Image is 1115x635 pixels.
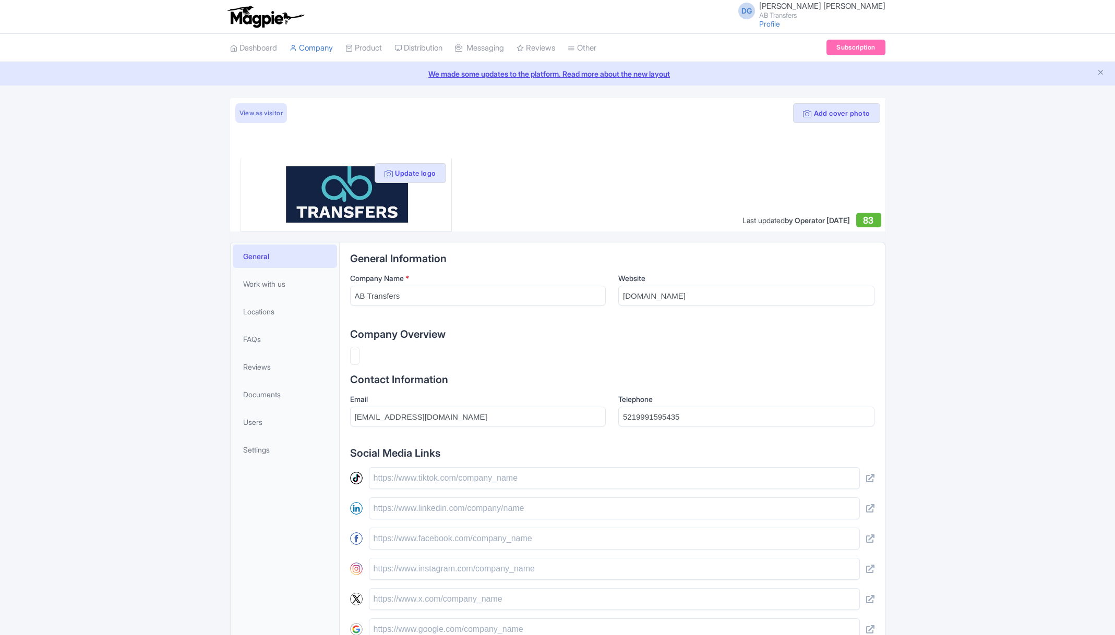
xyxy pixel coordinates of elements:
[350,328,446,340] span: Company Overview
[243,361,271,372] span: Reviews
[517,34,555,63] a: Reviews
[742,215,850,226] div: Last updated
[290,34,333,63] a: Company
[375,163,446,183] button: Update logo
[225,5,306,28] img: logo-ab69f6fb50320c5b225c76a69d11143b.png
[233,410,337,434] a: Users
[262,166,430,223] img: lva3uyrt0c0abk9z641f.jpg
[826,40,885,55] a: Subscription
[243,306,274,317] span: Locations
[455,34,504,63] a: Messaging
[369,497,860,519] input: https://www.linkedin.com/company/name
[233,327,337,351] a: FAQs
[233,438,337,461] a: Settings
[568,34,596,63] a: Other
[243,251,269,262] span: General
[230,34,277,63] a: Dashboard
[233,383,337,406] a: Documents
[369,588,860,610] input: https://www.x.com/company_name
[350,532,363,545] img: facebook-round-01-50ddc191f871d4ecdbe8252d2011563a.svg
[243,334,261,345] span: FAQs
[350,593,363,605] img: x-round-01-2a040f8114114d748f4f633894d6978b.svg
[233,272,337,296] a: Work with us
[243,444,270,455] span: Settings
[233,355,337,378] a: Reviews
[759,19,780,28] a: Profile
[243,278,285,289] span: Work with us
[785,216,850,225] span: by Operator [DATE]
[345,34,382,63] a: Product
[6,68,1109,79] a: We made some updates to the platform. Read more about the new layout
[243,389,281,400] span: Documents
[759,1,885,11] span: [PERSON_NAME] [PERSON_NAME]
[618,274,645,283] span: Website
[350,253,874,264] h2: General Information
[793,103,880,123] button: Add cover photo
[350,395,368,404] span: Email
[369,528,860,549] input: https://www.facebook.com/company_name
[350,502,363,515] img: linkedin-round-01-4bc9326eb20f8e88ec4be7e8773b84b7.svg
[350,447,874,459] h2: Social Media Links
[732,2,885,19] a: DG [PERSON_NAME] [PERSON_NAME] AB Transfers
[233,245,337,268] a: General
[350,563,363,575] img: instagram-round-01-d873700d03cfe9216e9fb2676c2aa726.svg
[350,472,363,484] img: tiktok-round-01-ca200c7ba8d03f2cade56905edf8567d.svg
[350,274,404,283] span: Company Name
[394,34,442,63] a: Distribution
[759,12,885,19] small: AB Transfers
[1097,67,1105,79] button: Close announcement
[369,558,860,580] input: https://www.instagram.com/company_name
[243,417,262,428] span: Users
[369,467,860,489] input: https://www.tiktok.com/company_name
[235,103,287,123] a: View as visitor
[863,215,874,226] span: 83
[233,300,337,323] a: Locations
[738,3,755,19] span: DG
[350,374,874,385] h2: Contact Information
[618,395,653,404] span: Telephone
